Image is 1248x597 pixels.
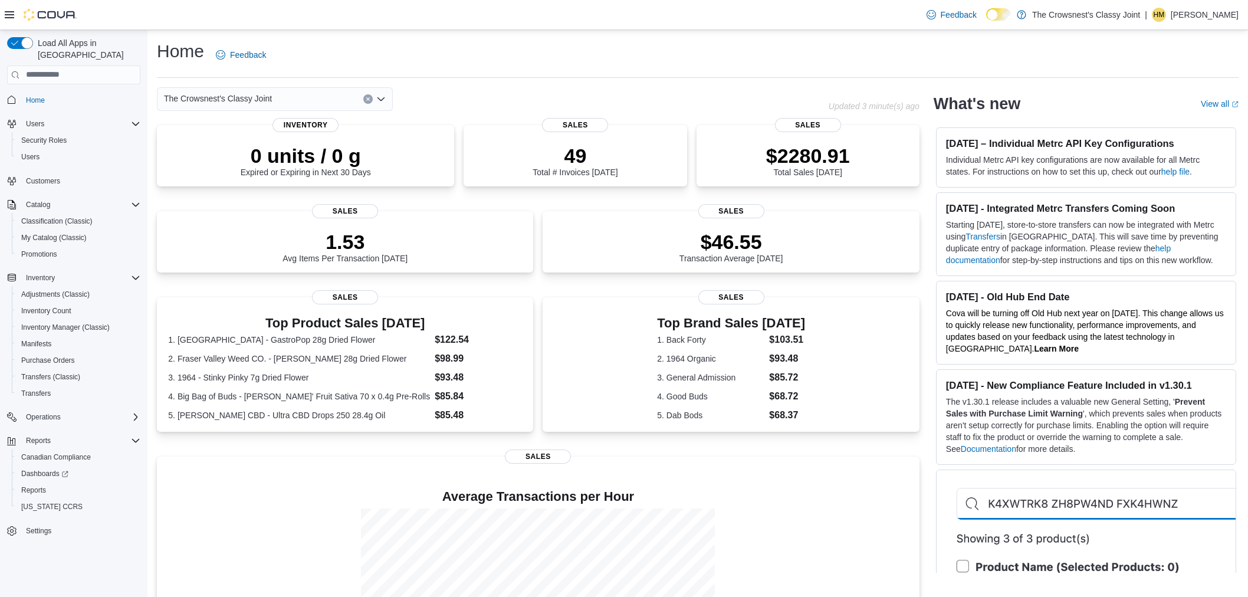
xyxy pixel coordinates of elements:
[21,434,55,448] button: Reports
[21,93,50,107] a: Home
[946,202,1226,214] h3: [DATE] - Integrated Metrc Transfers Coming Soon
[946,291,1226,303] h3: [DATE] - Old Hub End Date
[241,144,371,177] div: Expired or Expiring in Next 30 Days
[2,91,145,109] button: Home
[1034,344,1078,353] a: Learn More
[769,370,805,385] dd: $85.72
[21,271,140,285] span: Inventory
[21,198,55,212] button: Catalog
[17,483,140,497] span: Reports
[965,232,1000,241] a: Transfers
[21,339,51,349] span: Manifests
[946,137,1226,149] h3: [DATE] – Individual Metrc API Key Configurations
[17,304,140,318] span: Inventory Count
[17,150,140,164] span: Users
[21,198,140,212] span: Catalog
[21,136,67,145] span: Security Roles
[435,408,522,422] dd: $85.48
[21,523,140,538] span: Settings
[1161,167,1190,176] a: help file
[657,409,764,421] dt: 5. Dab Bods
[21,502,83,511] span: [US_STATE] CCRS
[21,410,140,424] span: Operations
[17,337,56,351] a: Manifests
[775,118,841,132] span: Sales
[12,132,145,149] button: Security Roles
[946,309,1224,353] span: Cova will be turning off Old Hub next year on [DATE]. This change allows us to quickly release ne...
[17,320,140,334] span: Inventory Manager (Classic)
[946,154,1226,178] p: Individual Metrc API key configurations are now available for all Metrc states. For instructions ...
[17,500,87,514] a: [US_STATE] CCRS
[26,176,60,186] span: Customers
[12,482,145,498] button: Reports
[17,304,76,318] a: Inventory Count
[12,149,145,165] button: Users
[2,116,145,132] button: Users
[2,172,145,189] button: Customers
[21,250,57,259] span: Promotions
[17,500,140,514] span: Washington CCRS
[21,524,56,538] a: Settings
[17,231,140,245] span: My Catalog (Classic)
[363,94,373,104] button: Clear input
[12,369,145,385] button: Transfers (Classic)
[769,408,805,422] dd: $68.37
[166,490,910,504] h4: Average Transactions per Hour
[12,213,145,229] button: Classification (Classic)
[21,271,60,285] button: Inventory
[17,214,140,228] span: Classification (Classic)
[17,370,85,384] a: Transfers (Classic)
[241,144,371,168] p: 0 units / 0 g
[657,391,764,402] dt: 4. Good Buds
[12,319,145,336] button: Inventory Manager (Classic)
[946,396,1226,455] p: The v1.30.1 release includes a valuable new General Setting, ' ', which prevents sales when produ...
[435,389,522,404] dd: $85.84
[17,287,94,301] a: Adjustments (Classic)
[934,94,1020,113] h2: What's new
[12,385,145,402] button: Transfers
[766,144,850,168] p: $2280.91
[12,336,145,352] button: Manifests
[17,353,80,368] a: Purchase Orders
[21,117,140,131] span: Users
[283,230,408,263] div: Avg Items Per Transaction [DATE]
[766,144,850,177] div: Total Sales [DATE]
[922,3,981,27] a: Feedback
[657,372,764,383] dt: 3. General Admission
[24,9,77,21] img: Cova
[17,133,140,147] span: Security Roles
[17,467,140,481] span: Dashboards
[26,96,45,105] span: Home
[26,412,61,422] span: Operations
[21,306,71,316] span: Inventory Count
[21,452,91,462] span: Canadian Compliance
[533,144,618,177] div: Total # Invoices [DATE]
[26,436,51,445] span: Reports
[12,498,145,515] button: [US_STATE] CCRS
[1231,101,1239,108] svg: External link
[12,465,145,482] a: Dashboards
[157,40,204,63] h1: Home
[17,450,140,464] span: Canadian Compliance
[21,152,40,162] span: Users
[2,409,145,425] button: Operations
[26,273,55,283] span: Inventory
[21,372,80,382] span: Transfers (Classic)
[21,174,65,188] a: Customers
[21,93,140,107] span: Home
[312,204,378,218] span: Sales
[312,290,378,304] span: Sales
[17,287,140,301] span: Adjustments (Classic)
[17,247,140,261] span: Promotions
[946,244,1171,265] a: help documentation
[769,352,805,366] dd: $93.48
[1145,8,1147,22] p: |
[17,353,140,368] span: Purchase Orders
[26,119,44,129] span: Users
[435,352,522,366] dd: $98.99
[283,230,408,254] p: 1.53
[17,247,62,261] a: Promotions
[17,450,96,464] a: Canadian Compliance
[168,334,430,346] dt: 1. [GEOGRAPHIC_DATA] - GastroPop 28g Dried Flower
